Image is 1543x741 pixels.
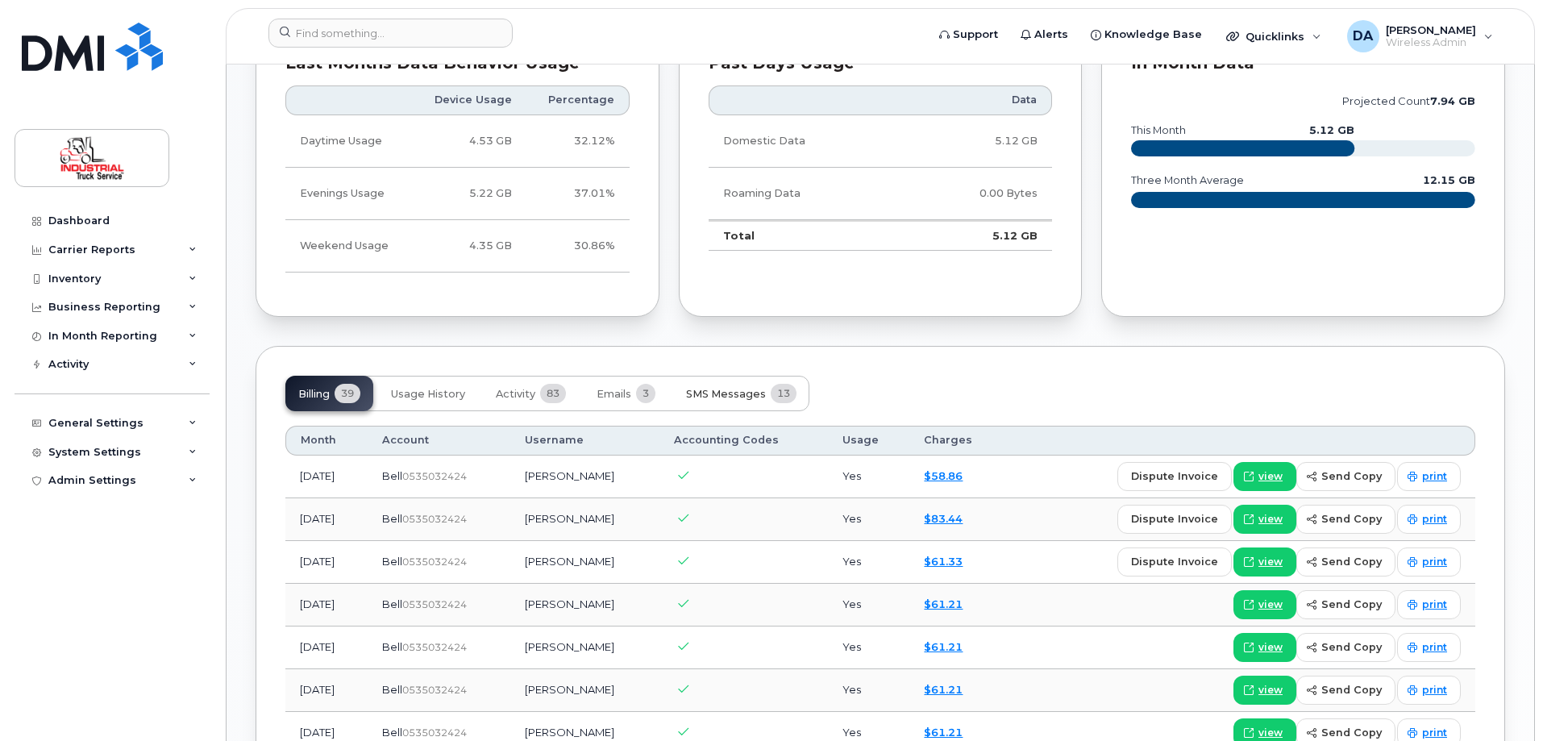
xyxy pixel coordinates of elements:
[1422,683,1447,697] span: print
[382,597,402,610] span: Bell
[686,388,766,401] span: SMS Messages
[1258,640,1283,655] span: view
[1321,511,1382,527] span: send copy
[1258,512,1283,527] span: view
[402,726,467,739] span: 0535032424
[828,584,910,627] td: Yes
[1131,468,1218,484] span: dispute invoice
[924,469,963,482] a: $58.86
[924,726,963,739] a: $61.21
[828,541,910,584] td: Yes
[1386,36,1476,49] span: Wireless Admin
[268,19,513,48] input: Find something...
[597,388,631,401] span: Emails
[1397,547,1461,577] a: print
[1422,726,1447,740] span: print
[412,168,526,220] td: 5.22 GB
[510,627,659,669] td: [PERSON_NAME]
[1321,597,1382,612] span: send copy
[1422,512,1447,527] span: print
[285,584,368,627] td: [DATE]
[1130,174,1244,186] text: three month average
[1104,27,1202,43] span: Knowledge Base
[1422,640,1447,655] span: print
[928,19,1009,51] a: Support
[709,115,901,168] td: Domestic Data
[1296,505,1395,534] button: send copy
[828,426,910,455] th: Usage
[1258,555,1283,569] span: view
[1233,590,1296,619] a: view
[1430,95,1475,107] tspan: 7.94 GB
[828,498,910,541] td: Yes
[1397,505,1461,534] a: print
[1296,462,1395,491] button: send copy
[1034,27,1068,43] span: Alerts
[1422,555,1447,569] span: print
[709,56,1053,72] div: Past Days Usage
[1296,633,1395,662] button: send copy
[1353,27,1373,46] span: DA
[1397,462,1461,491] a: print
[1258,683,1283,697] span: view
[1233,462,1296,491] a: view
[285,498,368,541] td: [DATE]
[285,220,412,273] td: Weekend Usage
[924,512,963,525] a: $83.44
[1131,56,1475,72] div: In Month Data
[1215,20,1333,52] div: Quicklinks
[412,115,526,168] td: 4.53 GB
[1321,639,1382,655] span: send copy
[1131,554,1218,569] span: dispute invoice
[382,726,402,739] span: Bell
[1258,726,1283,740] span: view
[526,115,630,168] td: 32.12%
[285,220,630,273] tr: Friday from 6:00pm to Monday 8:00am
[382,640,402,653] span: Bell
[1246,30,1304,43] span: Quicklinks
[1009,19,1079,51] a: Alerts
[1233,505,1296,534] a: view
[1258,469,1283,484] span: view
[1117,547,1232,577] button: dispute invoice
[636,384,655,403] span: 3
[1117,505,1232,534] button: dispute invoice
[1336,20,1504,52] div: Dale Allan
[510,584,659,627] td: [PERSON_NAME]
[382,683,402,696] span: Bell
[901,85,1052,114] th: Data
[526,168,630,220] td: 37.01%
[285,426,368,455] th: Month
[1397,676,1461,705] a: print
[540,384,566,403] span: 83
[526,85,630,114] th: Percentage
[709,168,901,220] td: Roaming Data
[402,470,467,482] span: 0535032424
[1296,590,1395,619] button: send copy
[1342,95,1475,107] text: projected count
[1423,174,1475,186] text: 12.15 GB
[412,220,526,273] td: 4.35 GB
[285,56,630,72] div: Last Months Data Behavior Usage
[953,27,998,43] span: Support
[285,168,412,220] td: Evenings Usage
[709,220,901,251] td: Total
[1321,725,1382,740] span: send copy
[1130,124,1186,136] text: this month
[1321,554,1382,569] span: send copy
[382,469,402,482] span: Bell
[402,513,467,525] span: 0535032424
[285,456,368,498] td: [DATE]
[402,598,467,610] span: 0535032424
[909,426,1007,455] th: Charges
[1321,682,1382,697] span: send copy
[1422,469,1447,484] span: print
[285,541,368,584] td: [DATE]
[1397,590,1461,619] a: print
[285,168,630,220] tr: Weekdays from 6:00pm to 8:00am
[924,597,963,610] a: $61.21
[402,684,467,696] span: 0535032424
[924,555,963,568] a: $61.33
[510,669,659,712] td: [PERSON_NAME]
[510,456,659,498] td: [PERSON_NAME]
